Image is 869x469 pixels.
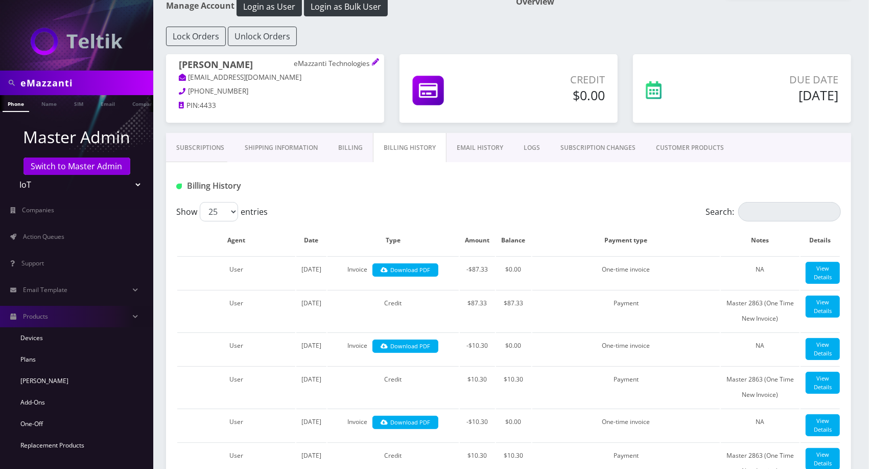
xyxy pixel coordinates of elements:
button: Unlock Orders [228,27,297,46]
a: Billing [328,133,373,163]
input: Search in Company [20,73,151,93]
td: User [177,290,295,331]
td: $87.33 [460,290,495,331]
a: View Details [806,338,840,360]
span: 4433 [200,101,216,110]
td: One-time invoice [532,256,720,289]
select: Showentries [200,202,238,221]
a: SIM [69,95,88,111]
td: Invoice [327,409,459,441]
td: $0.00 [496,409,531,441]
th: Type [327,226,459,255]
h5: $0.00 [499,87,605,103]
td: -$87.33 [460,256,495,289]
td: Invoice [327,332,459,365]
th: Details [801,226,840,255]
td: NA [721,256,800,289]
td: Payment [532,290,720,331]
p: eMazzanti Technologies [294,59,371,69]
td: One-time invoice [532,409,720,441]
td: $10.30 [496,366,531,408]
span: Action Queues [23,232,64,241]
span: [DATE] [301,341,321,350]
td: Invoice [327,256,459,289]
label: Show entries [176,202,268,221]
td: One-time invoice [532,332,720,365]
label: Search: [706,202,841,221]
td: $0.00 [496,332,531,365]
span: Companies [22,206,55,214]
td: User [177,409,295,441]
a: Name [36,95,62,111]
a: View Details [806,262,840,284]
span: [DATE] [301,451,321,460]
th: Payment type [532,226,720,255]
th: Notes [721,226,800,255]
a: View Details [806,296,840,318]
th: Agent [177,226,295,255]
span: [DATE] [301,375,321,384]
a: Subscriptions [166,133,234,163]
th: Amount [460,226,495,255]
span: Support [21,259,44,267]
a: Download PDF [372,416,438,430]
a: SUBSCRIPTION CHANGES [550,133,646,163]
td: $0.00 [496,256,531,289]
h1: [PERSON_NAME] [179,59,371,72]
td: $10.30 [460,366,495,408]
p: Credit [499,72,605,87]
a: Company [127,95,161,111]
a: [EMAIL_ADDRESS][DOMAIN_NAME] [179,73,302,83]
td: User [177,256,295,289]
td: Master 2863 (One Time New Invoice) [721,366,800,408]
td: $87.33 [496,290,531,331]
p: Due Date [715,72,838,87]
th: Date [296,226,326,255]
td: -$10.30 [460,409,495,441]
span: Products [23,312,48,321]
a: EMAIL HISTORY [447,133,513,163]
td: User [177,366,295,408]
td: NA [721,332,800,365]
a: PIN: [179,101,200,111]
td: Credit [327,290,459,331]
td: User [177,332,295,365]
td: NA [721,409,800,441]
a: Email [96,95,120,111]
td: Master 2863 (One Time New Invoice) [721,290,800,331]
a: Download PDF [372,340,438,353]
span: [PHONE_NUMBER] [189,86,249,96]
th: Balance [496,226,531,255]
a: Shipping Information [234,133,328,163]
a: Switch to Master Admin [24,158,130,175]
a: CUSTOMER PRODUCTS [646,133,734,163]
h1: Billing History [176,181,388,191]
a: View Details [806,372,840,394]
input: Search: [738,202,841,221]
img: IoT [31,28,123,55]
h5: [DATE] [715,87,838,103]
a: Billing History [373,133,447,163]
span: [DATE] [301,265,321,274]
a: LOGS [513,133,550,163]
td: -$10.30 [460,332,495,365]
a: Download PDF [372,263,438,277]
span: Email Template [23,285,67,294]
span: [DATE] [301,417,321,426]
td: Credit [327,366,459,408]
a: View Details [806,414,840,436]
span: [DATE] [301,299,321,307]
button: Lock Orders [166,27,226,46]
td: Payment [532,366,720,408]
a: Phone [3,95,29,112]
